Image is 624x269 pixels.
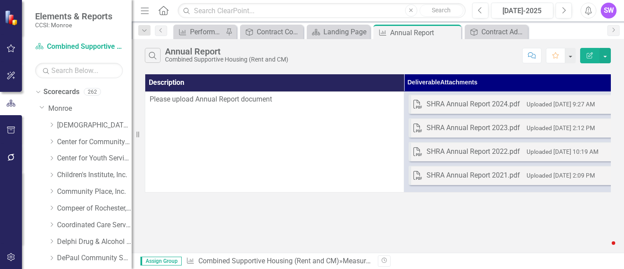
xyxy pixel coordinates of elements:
[491,3,553,18] button: [DATE]-2025
[186,256,371,266] div: » »
[427,123,520,133] div: SHRA Annual Report 2023.pdf
[178,3,466,18] input: Search ClearPoint...
[35,22,112,29] small: CCSI: Monroe
[35,63,123,78] input: Search Below...
[594,239,615,260] iframe: Intercom live chat
[4,10,20,25] img: ClearPoint Strategy
[57,237,132,247] a: Delphi Drug & Alcohol Council
[48,104,132,114] a: Monroe
[57,153,132,164] a: Center for Youth Services, Inc.
[242,26,301,37] a: Contract Coordinator Review
[35,11,112,22] span: Elements & Reports
[43,87,79,97] a: Scorecards
[427,147,520,157] div: SHRA Annual Report 2022.pdf
[343,257,373,265] a: Measures
[84,88,101,96] div: 262
[190,26,223,37] div: Performance Report
[165,56,288,63] div: Combined Supportive Housing (Rent and CM)
[176,26,223,37] a: Performance Report
[420,4,463,17] button: Search
[35,42,123,52] a: Combined Supportive Housing (Rent and CM)
[467,26,526,37] a: Contract Addendum
[601,3,617,18] button: SW
[527,148,599,155] small: Uploaded [DATE] 10:19 AM
[140,257,182,265] span: Assign Group
[57,187,132,197] a: Community Place, Inc.
[527,101,595,108] small: Uploaded [DATE] 9:27 AM
[427,99,520,109] div: SHRA Annual Report 2024.pdf
[57,170,132,180] a: Children's Institute, Inc.
[481,26,526,37] div: Contract Addendum
[323,26,368,37] div: Landing Page
[257,26,301,37] div: Contract Coordinator Review
[309,26,368,37] a: Landing Page
[57,204,132,214] a: Compeer of Rochester, Inc.
[427,171,520,181] div: SHRA Annual Report 2021.pdf
[527,172,595,179] small: Uploaded [DATE] 2:09 PM
[57,120,132,131] a: [DEMOGRAPHIC_DATA] Charities Family & Community Services
[432,7,451,14] span: Search
[165,47,288,56] div: Annual Report
[150,95,272,103] span: Please upload Annual Report document
[57,137,132,147] a: Center for Community Alternatives
[198,257,339,265] a: Combined Supportive Housing (Rent and CM)
[145,91,404,192] td: Double-Click to Edit
[527,124,595,131] small: Uploaded [DATE] 2:12 PM
[57,253,132,263] a: DePaul Community Services, lnc.
[57,220,132,230] a: Coordinated Care Services Inc.
[494,6,550,16] div: [DATE]-2025
[390,27,459,38] div: Annual Report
